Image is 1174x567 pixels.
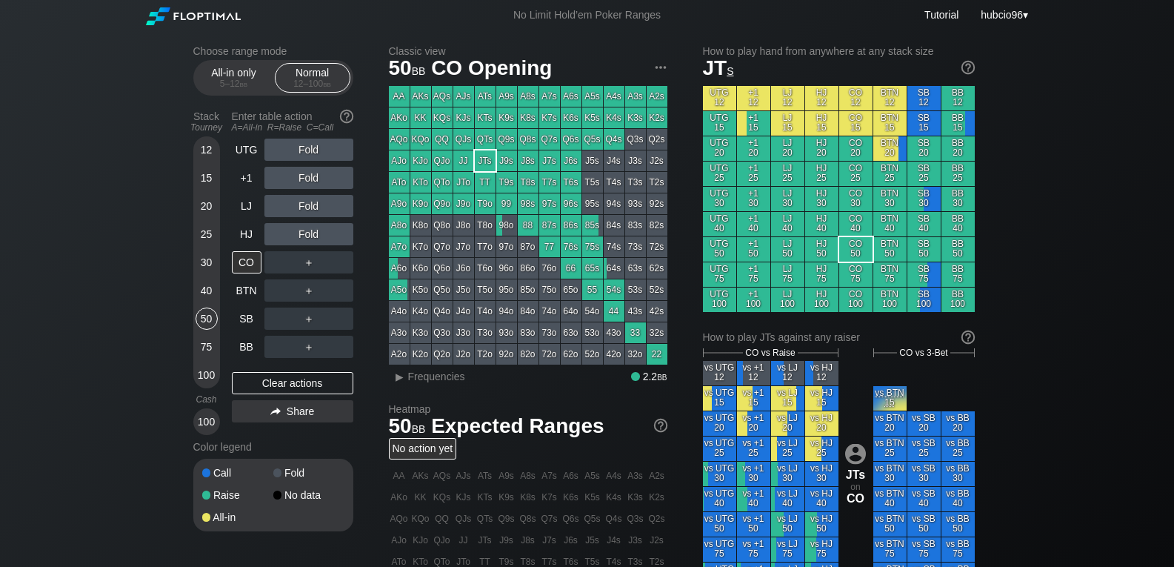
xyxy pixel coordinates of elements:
div: J5o [453,279,474,300]
div: A4o [389,301,410,322]
div: 97o [496,236,517,257]
div: 100 [196,411,218,433]
div: UTG 30 [703,187,736,211]
div: Fold [264,195,353,217]
div: LJ 20 [771,136,804,161]
div: Q3s [625,129,646,150]
div: Fold [273,468,344,478]
div: BTN 75 [873,262,907,287]
a: Tutorial [924,9,958,21]
div: +1 25 [737,162,770,186]
div: J8s [518,150,538,171]
div: ATo [389,172,410,193]
span: bb [323,79,331,89]
div: UTG 40 [703,212,736,236]
div: T3o [475,322,496,343]
div: J3s [625,150,646,171]
div: HJ 12 [805,86,838,110]
div: UTG 75 [703,262,736,287]
div: 82s [647,215,667,236]
div: T9s [496,172,517,193]
div: CO 50 [839,237,873,262]
div: 63o [561,322,581,343]
div: BTN 20 [873,136,907,161]
div: 53s [625,279,646,300]
h2: Choose range mode [193,45,353,57]
div: KTo [410,172,431,193]
div: K4o [410,301,431,322]
div: Tourney [187,122,226,133]
div: A3o [389,322,410,343]
div: ＋ [264,251,353,273]
div: 53o [582,322,603,343]
div: A2o [389,344,410,365]
div: UTG [232,139,261,161]
img: help.32db89a4.svg [960,59,976,76]
div: K2o [410,344,431,365]
div: BB 25 [941,162,975,186]
div: 75o [539,279,560,300]
div: A8s [518,86,538,107]
div: Fold [264,223,353,245]
div: 92o [496,344,517,365]
div: 75s [582,236,603,257]
div: K4s [604,107,624,128]
div: +1 20 [737,136,770,161]
div: A2s [647,86,667,107]
div: 95s [582,193,603,214]
div: BTN 100 [873,288,907,312]
div: KTs [475,107,496,128]
div: 97s [539,193,560,214]
div: 73o [539,322,560,343]
div: Q6o [432,258,453,279]
div: 62o [561,344,581,365]
div: 88 [518,215,538,236]
div: T5o [475,279,496,300]
div: J4s [604,150,624,171]
div: Stack [187,105,226,139]
div: 77 [539,236,560,257]
div: J6s [561,150,581,171]
div: AKo [389,107,410,128]
div: All-in [202,512,273,523]
div: 63s [625,258,646,279]
div: Q8o [432,215,453,236]
div: UTG 20 [703,136,736,161]
div: AKs [410,86,431,107]
div: CO 100 [839,288,873,312]
div: +1 100 [737,288,770,312]
div: 96o [496,258,517,279]
div: LJ 50 [771,237,804,262]
img: help.32db89a4.svg [653,417,669,434]
div: T3s [625,172,646,193]
div: SB 40 [907,212,941,236]
div: ＋ [264,279,353,302]
div: A7o [389,236,410,257]
div: BTN 25 [873,162,907,186]
div: J5s [582,150,603,171]
div: HJ 30 [805,187,838,211]
img: Floptimal logo [146,7,241,25]
div: K5o [410,279,431,300]
div: CO 75 [839,262,873,287]
div: T4s [604,172,624,193]
div: 66 [561,258,581,279]
div: BB [232,336,261,358]
div: 72o [539,344,560,365]
div: BTN [232,279,261,302]
div: LJ 25 [771,162,804,186]
div: SB 25 [907,162,941,186]
div: 76o [539,258,560,279]
div: SB 30 [907,187,941,211]
div: UTG 25 [703,162,736,186]
div: 83s [625,215,646,236]
h2: Classic view [389,45,667,57]
div: AJs [453,86,474,107]
div: +1 75 [737,262,770,287]
span: bb [412,62,426,78]
div: Q6s [561,129,581,150]
div: T4o [475,301,496,322]
div: UTG 12 [703,86,736,110]
div: SB 50 [907,237,941,262]
div: 75 [196,336,218,358]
